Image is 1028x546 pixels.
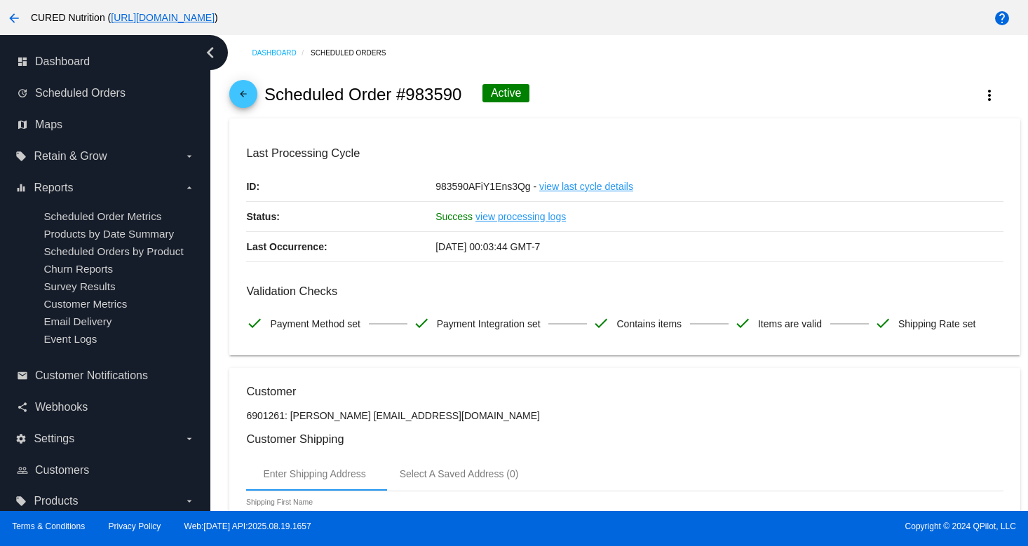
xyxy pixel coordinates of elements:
span: Success [435,211,473,222]
a: view last cycle details [539,172,633,201]
a: Customer Metrics [43,298,127,310]
span: Settings [34,432,74,445]
a: Survey Results [43,280,115,292]
i: arrow_drop_down [184,151,195,162]
h3: Last Processing Cycle [246,146,1003,160]
a: [URL][DOMAIN_NAME] [111,12,215,23]
span: [DATE] 00:03:44 GMT-7 [435,241,540,252]
a: Scheduled Order Metrics [43,210,161,222]
i: local_offer [15,496,27,507]
a: view processing logs [475,202,566,231]
a: Products by Date Summary [43,228,174,240]
span: Contains items [616,309,682,339]
span: Payment Integration set [437,309,541,339]
i: dashboard [17,56,28,67]
a: people_outline Customers [17,459,195,482]
span: Shipping Rate set [898,309,976,339]
a: map Maps [17,114,195,136]
mat-icon: check [734,315,751,332]
span: Scheduled Orders [35,87,126,100]
mat-icon: check [413,315,430,332]
mat-icon: check [874,315,891,332]
span: Items are valid [758,309,822,339]
p: 6901261: [PERSON_NAME] [EMAIL_ADDRESS][DOMAIN_NAME] [246,410,1003,421]
a: Churn Reports [43,263,113,275]
a: Scheduled Orders by Product [43,245,183,257]
i: arrow_drop_down [184,496,195,507]
span: Webhooks [35,401,88,414]
i: email [17,370,28,381]
span: Reports [34,182,73,194]
h2: Scheduled Order #983590 [264,85,462,104]
a: Scheduled Orders [311,42,398,64]
a: update Scheduled Orders [17,82,195,104]
i: map [17,119,28,130]
i: chevron_left [199,41,222,64]
h3: Customer Shipping [246,432,1003,446]
span: Customer Notifications [35,369,148,382]
h3: Validation Checks [246,285,1003,298]
i: settings [15,433,27,444]
i: update [17,88,28,99]
span: Payment Method set [270,309,360,339]
span: 983590AFiY1Ens3Qg - [435,181,536,192]
i: equalizer [15,182,27,193]
span: Copyright © 2024 QPilot, LLC [526,521,1016,531]
mat-icon: arrow_back [6,10,22,27]
a: Web:[DATE] API:2025.08.19.1657 [184,521,311,531]
i: share [17,402,28,413]
span: Maps [35,118,62,131]
i: people_outline [17,465,28,476]
a: Email Delivery [43,315,111,327]
mat-icon: more_vert [981,87,998,104]
mat-icon: check [593,315,609,332]
p: Status: [246,202,435,231]
a: share Webhooks [17,396,195,418]
p: ID: [246,172,435,201]
div: Active [482,84,530,102]
mat-icon: arrow_back [235,89,252,106]
mat-icon: check [246,315,263,332]
a: dashboard Dashboard [17,50,195,73]
p: Last Occurrence: [246,232,435,261]
span: Customers [35,464,89,477]
a: Dashboard [252,42,311,64]
span: Products [34,495,78,507]
a: Privacy Policy [109,521,161,531]
span: CURED Nutrition ( ) [31,12,218,23]
a: email Customer Notifications [17,364,195,387]
span: Retain & Grow [34,150,107,163]
i: arrow_drop_down [184,433,195,444]
mat-icon: help [994,10,1010,27]
i: arrow_drop_down [184,182,195,193]
input: Shipping First Name [246,511,372,522]
div: Select A Saved Address (0) [400,468,519,479]
span: Dashboard [35,55,90,68]
h3: Customer [246,385,1003,398]
a: Event Logs [43,333,97,345]
div: Enter Shipping Address [263,468,365,479]
a: Terms & Conditions [12,521,85,531]
i: local_offer [15,151,27,162]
